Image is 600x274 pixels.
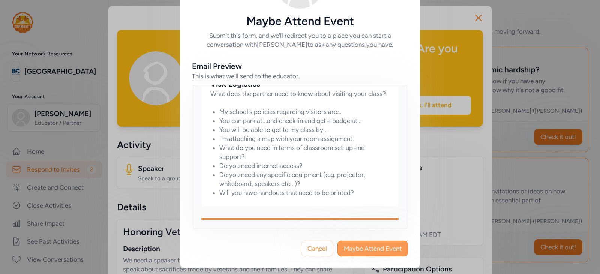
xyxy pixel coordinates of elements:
li: You will be able to get to my class by... [219,125,390,134]
li: You can park at...and check-in and get a badge at... [219,116,390,125]
div: This is what we'll send to the educator. [192,72,300,81]
button: Cancel [301,241,333,256]
li: What do you need in terms of classroom set-up and support? [219,143,390,161]
span: Cancel [307,244,327,253]
button: Maybe Attend Event [337,241,408,256]
li: Will you have handouts that need to be printed? [219,188,390,197]
li: Do you need internet access? [219,161,390,170]
h5: Maybe Attend Event [192,15,408,28]
li: I'm attaching a map with your room assignment. [219,134,390,143]
li: My school's policies regarding visitors are... [219,107,390,116]
li: Do you need any specific equipment (e.g. projector, whiteboard, speakers etc...)? [219,170,390,188]
div: Email Preview [192,61,242,72]
h6: Submit this form, and we'll redirect you to a place you can start a conversation with [PERSON_NAM... [192,31,408,49]
span: Maybe Attend Event [344,244,402,253]
div: What does the partner need to know about visiting your class? [210,89,390,98]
